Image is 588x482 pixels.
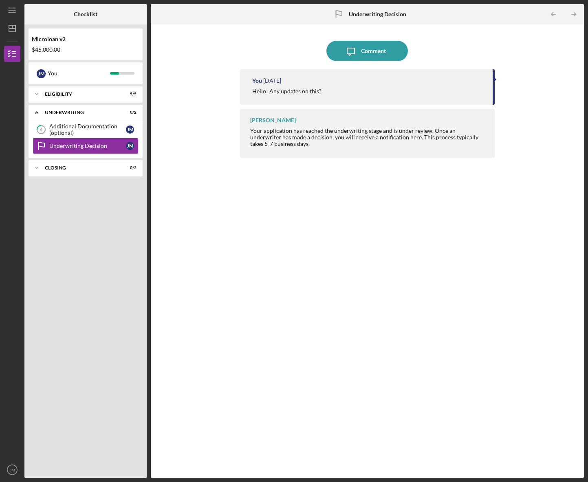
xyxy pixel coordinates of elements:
[32,36,139,42] div: Microloan v2
[126,125,134,134] div: J M
[49,143,126,149] div: Underwriting Decision
[122,92,137,97] div: 5 / 5
[10,468,15,472] text: JM
[33,121,139,138] a: 6Additional Documentation (optional)JM
[49,123,126,136] div: Additional Documentation (optional)
[122,110,137,115] div: 0 / 2
[122,165,137,170] div: 0 / 2
[45,110,116,115] div: Underwriting
[126,142,134,150] div: J M
[349,11,406,18] b: Underwriting Decision
[250,128,487,147] div: Your application has reached the underwriting stage and is under review. Once an underwriter has ...
[45,92,116,97] div: Eligibility
[252,88,322,95] div: Hello! Any updates on this?
[45,165,116,170] div: Closing
[4,462,20,478] button: JM
[263,77,281,84] time: 2025-09-17 19:38
[33,138,139,154] a: Underwriting DecisionJM
[40,127,43,132] tspan: 6
[37,69,46,78] div: J M
[74,11,97,18] b: Checklist
[32,46,139,53] div: $45,000.00
[361,41,386,61] div: Comment
[48,66,110,80] div: You
[250,117,296,123] div: [PERSON_NAME]
[252,77,262,84] div: You
[326,41,408,61] button: Comment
